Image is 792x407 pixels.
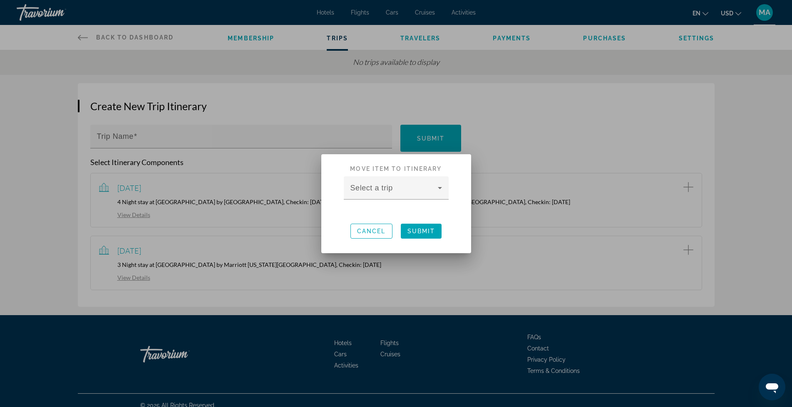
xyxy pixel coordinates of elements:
span: Cancel [357,228,386,234]
h2: Move item to itinerary [334,154,459,176]
iframe: Кнопка запуска окна обмена сообщениями [759,374,785,400]
span: Submit [407,228,435,234]
button: Cancel [350,224,392,239]
mat-label: Select a trip [350,183,393,192]
button: Submit [401,224,442,239]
